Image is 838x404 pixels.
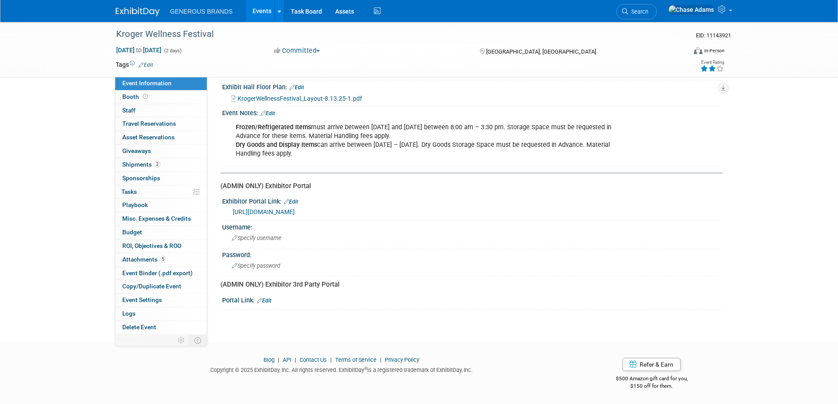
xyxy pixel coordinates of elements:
div: In-Person [704,47,725,54]
span: GENEROUS BRANDS [170,8,233,15]
span: Shipments [122,161,161,168]
span: Specify username [232,235,282,241]
span: Staff [122,107,135,114]
span: Budget [122,229,142,236]
a: ROI, Objectives & ROO [115,240,207,253]
a: Giveaways [115,145,207,158]
img: Format-Inperson.png [694,47,703,54]
span: Search [628,8,648,15]
span: 5 [160,256,166,262]
a: Staff [115,104,207,117]
span: Travel Reservations [122,120,176,127]
div: (ADMIN ONLY) Exhibitor Portal [220,182,716,191]
a: Blog [263,357,274,363]
div: $150 off for them. [581,382,723,390]
a: Edit [289,84,304,91]
span: Specify password [232,262,280,269]
a: Event Settings [115,294,207,307]
span: ROI, Objectives & ROO [122,242,181,249]
a: Event Binder (.pdf export) [115,267,207,280]
span: 2 [154,161,161,167]
div: Event Format [634,46,725,59]
span: Misc. Expenses & Credits [122,215,191,222]
b: Dry Goods and Display Items [236,141,317,149]
a: Misc. Expenses & Credits [115,212,207,226]
a: Search [616,4,657,19]
span: Copy/Duplicate Event [122,283,181,290]
span: Asset Reservations [122,134,175,141]
span: Event ID: 11143921 [696,32,731,39]
a: Edit [139,62,153,68]
div: Exhibitor Portal Link: [222,195,723,206]
span: | [378,357,384,363]
div: Kroger Wellness Festival [113,26,673,42]
a: API [283,357,291,363]
div: must arrive between [DATE] and [DATE] between 8:00 am – 3:30 pm. Storage Space must be requested ... [230,119,626,163]
a: [URL][DOMAIN_NAME] [233,208,295,215]
span: to [135,47,143,54]
a: Attachments5 [115,253,207,266]
span: [DATE] [DATE] [116,46,162,54]
a: Asset Reservations [115,131,207,144]
span: Tasks [121,188,137,195]
a: Terms of Service [335,357,377,363]
span: | [276,357,282,363]
span: Event Binder (.pdf export) [122,269,193,277]
div: Event Notes: [222,106,723,118]
span: Attachments [122,256,166,263]
div: Password: [222,248,723,259]
a: Edit [284,199,298,205]
a: Delete Event [115,321,207,334]
div: $500 Amazon gift card for you, [581,369,723,389]
a: Logs [115,307,207,320]
sup: ® [364,366,367,371]
span: Playbook [122,201,148,208]
div: Copyright © 2025 ExhibitDay, Inc. All rights reserved. ExhibitDay is a registered trademark of Ex... [116,364,568,374]
button: Committed [271,46,323,55]
a: KrogerWellnessFestival_Layout-8.13.25-1.pdf [231,95,362,102]
span: Giveaways [122,147,151,154]
a: Sponsorships [115,172,207,185]
span: Booth [122,93,150,100]
img: Chase Adams [668,5,714,15]
a: Shipments2 [115,158,207,171]
span: Logs [122,310,135,317]
a: Tasks [115,186,207,199]
td: Personalize Event Tab Strip [174,335,189,346]
a: Privacy Policy [385,357,419,363]
span: Sponsorships [122,175,160,182]
span: [GEOGRAPHIC_DATA], [GEOGRAPHIC_DATA] [486,48,596,55]
div: (ADMIN ONLY) Exhibitor 3rd Party Portal [220,280,716,289]
a: Refer & Earn [622,358,681,371]
img: ExhibitDay [116,7,160,16]
a: Travel Reservations [115,117,207,131]
a: Booth [115,91,207,104]
td: Tags [116,60,153,69]
a: Edit [260,110,275,116]
span: | [293,357,298,363]
div: Exhibit Hall Floor Plan: [222,80,723,92]
b: Frozen/Refrigerated Items [236,124,311,131]
td: Toggle Event Tabs [189,335,207,346]
span: Booth not reserved yet [141,93,150,100]
div: Username: [222,221,723,232]
span: (2 days) [163,48,182,54]
a: Event Information [115,77,207,90]
div: Portal Link: [222,294,723,305]
span: | [328,357,334,363]
span: Delete Event [122,324,156,331]
span: Event Information [122,80,172,87]
div: Event Rating [700,60,724,65]
span: Event Settings [122,296,162,303]
a: Contact Us [300,357,327,363]
a: Copy/Duplicate Event [115,280,207,293]
a: Playbook [115,199,207,212]
span: KrogerWellnessFestival_Layout-8.13.25-1.pdf [238,95,362,102]
a: Budget [115,226,207,239]
a: Edit [257,298,271,304]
